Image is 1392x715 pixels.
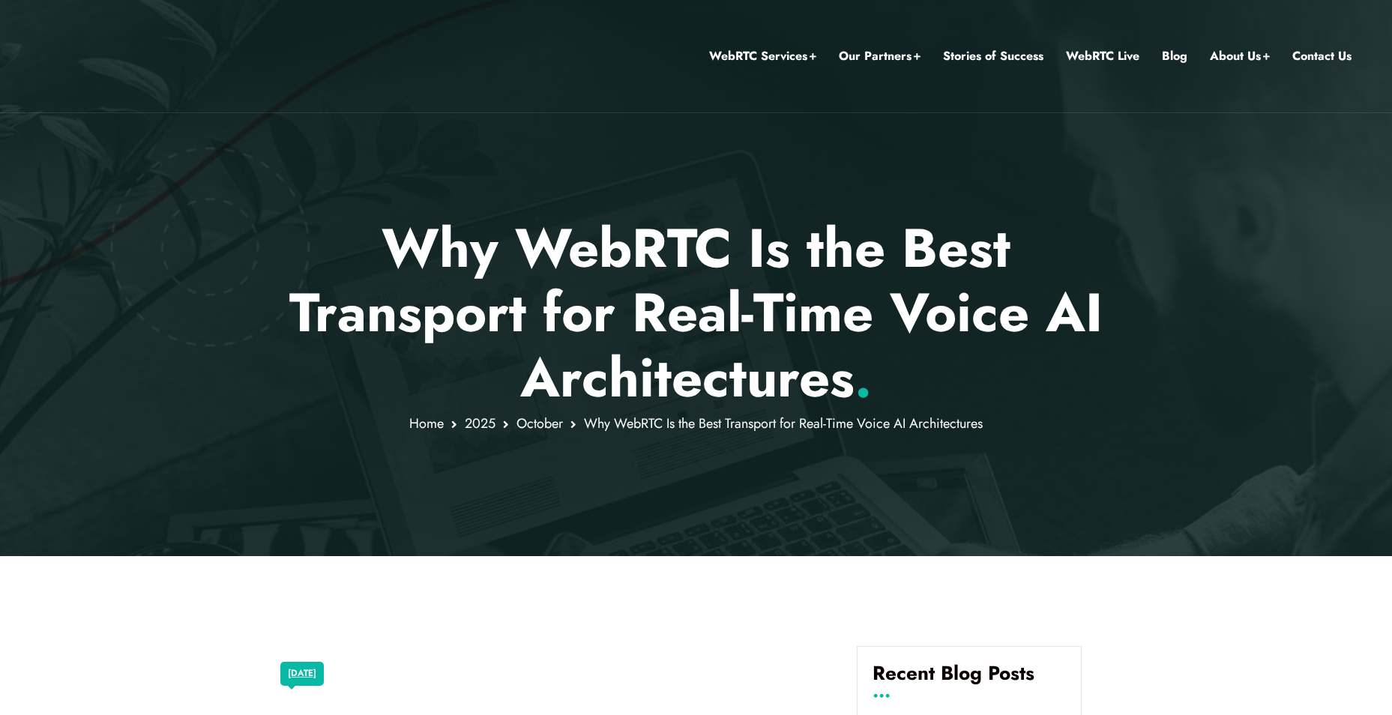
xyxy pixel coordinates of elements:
a: Our Partners [839,46,921,66]
a: 2025 [465,414,495,433]
a: October [516,414,563,433]
h1: Why WebRTC Is the Best Transport for Real-Time Voice AI Architectures [257,216,1135,410]
a: About Us [1210,46,1270,66]
a: Blog [1162,46,1187,66]
span: Why WebRTC Is the Best Transport for Real-Time Voice AI Architectures [584,414,983,433]
span: . [855,339,872,417]
a: WebRTC Live [1066,46,1139,66]
a: Stories of Success [943,46,1043,66]
h4: Recent Blog Posts [873,662,1066,696]
a: Home [409,414,444,433]
a: [DATE] [288,664,316,684]
a: Contact Us [1292,46,1352,66]
a: WebRTC Services [709,46,816,66]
